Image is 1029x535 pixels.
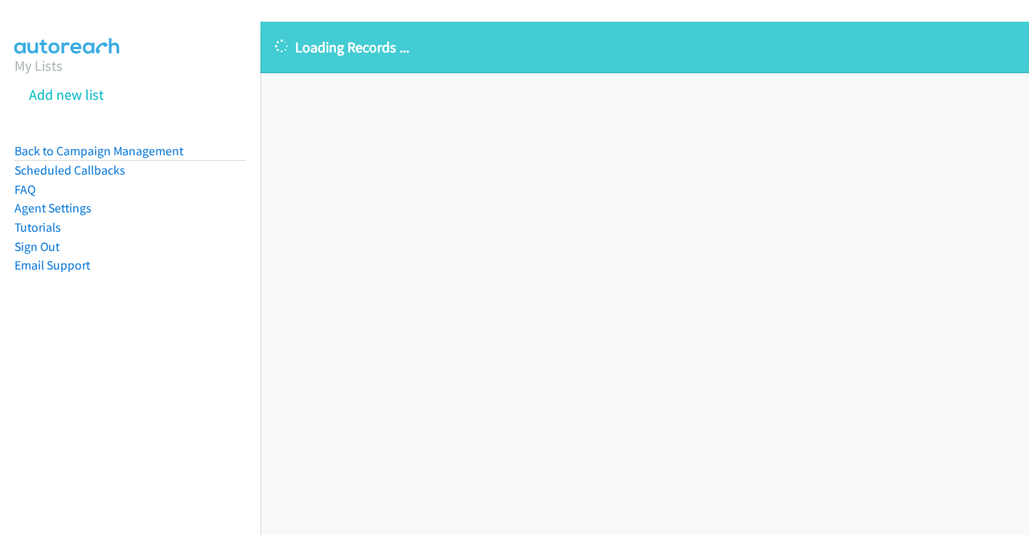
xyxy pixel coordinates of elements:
a: Scheduled Callbacks [14,163,125,178]
a: Back to Campaign Management [14,143,183,158]
a: My Lists [14,56,63,75]
a: Sign Out [14,239,59,254]
a: FAQ [14,182,35,197]
a: Tutorials [14,220,61,235]
a: Agent Settings [14,200,92,216]
a: Add new list [29,85,104,104]
p: Loading Records ... [275,36,1015,58]
a: Email Support [14,257,90,273]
